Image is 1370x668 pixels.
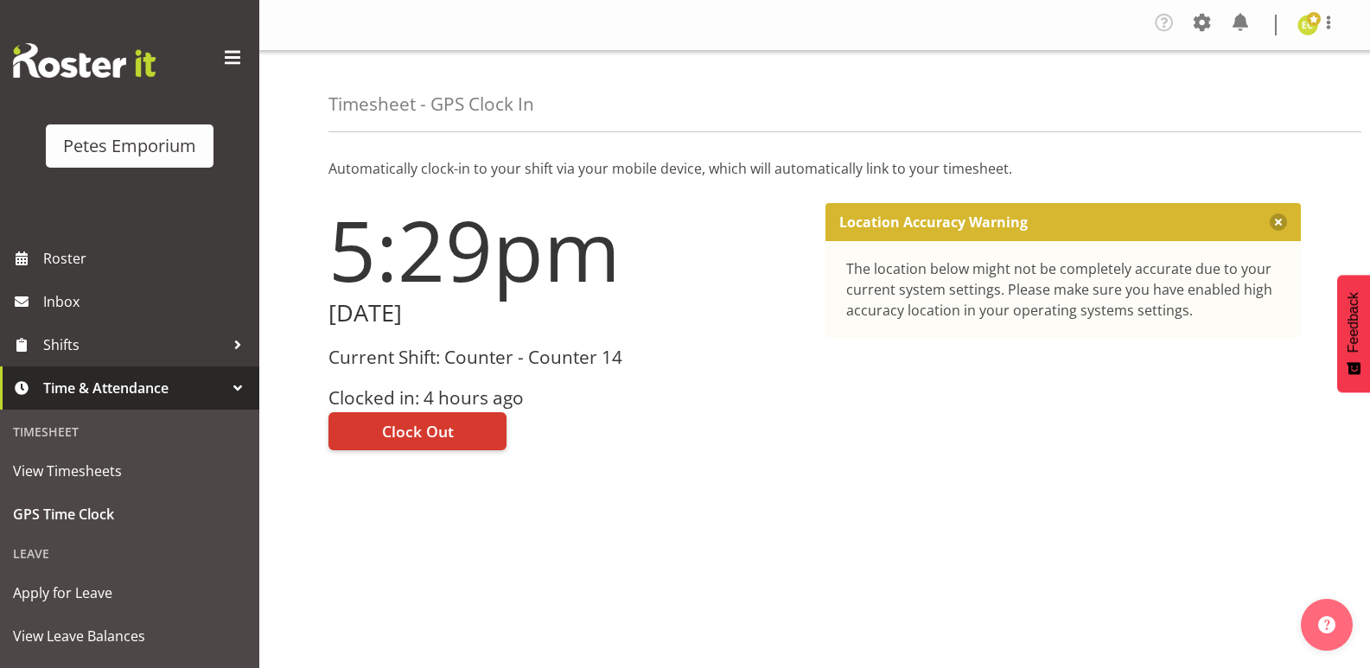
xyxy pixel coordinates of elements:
[1346,292,1361,353] span: Feedback
[13,458,246,484] span: View Timesheets
[839,213,1028,231] p: Location Accuracy Warning
[4,449,255,493] a: View Timesheets
[13,43,156,78] img: Rosterit website logo
[1270,213,1287,231] button: Close message
[1297,15,1318,35] img: emma-croft7499.jpg
[328,94,534,114] h4: Timesheet - GPS Clock In
[4,414,255,449] div: Timesheet
[4,493,255,536] a: GPS Time Clock
[43,332,225,358] span: Shifts
[1318,616,1335,633] img: help-xxl-2.png
[13,623,246,649] span: View Leave Balances
[1337,275,1370,392] button: Feedback - Show survey
[4,571,255,614] a: Apply for Leave
[43,289,251,315] span: Inbox
[328,300,805,327] h2: [DATE]
[328,203,805,296] h1: 5:29pm
[846,258,1281,321] div: The location below might not be completely accurate due to your current system settings. Please m...
[13,580,246,606] span: Apply for Leave
[328,347,805,367] h3: Current Shift: Counter - Counter 14
[328,388,805,408] h3: Clocked in: 4 hours ago
[382,420,454,442] span: Clock Out
[328,412,507,450] button: Clock Out
[13,501,246,527] span: GPS Time Clock
[328,158,1301,179] p: Automatically clock-in to your shift via your mobile device, which will automatically link to you...
[4,614,255,658] a: View Leave Balances
[63,133,196,159] div: Petes Emporium
[43,375,225,401] span: Time & Attendance
[43,245,251,271] span: Roster
[4,536,255,571] div: Leave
